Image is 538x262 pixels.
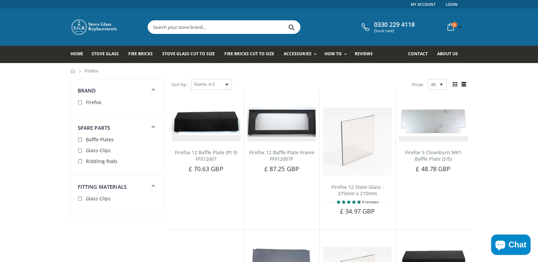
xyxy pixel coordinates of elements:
span: Stove Glass [92,51,119,57]
a: Home [71,69,76,73]
a: Reviews [355,46,378,63]
a: Stove Glass Cut To Size [162,46,220,63]
span: Glass Clips [86,147,111,154]
inbox-online-store-chat: Shopify online store chat [489,235,533,257]
span: Fire Bricks [128,51,153,57]
span: About us [437,51,458,57]
button: Search [284,21,299,34]
a: How To [324,46,350,63]
span: Baffle Plates [86,136,114,143]
img: Firefox 5 Cleanburn MK1 Baffle Plate (S/S) [399,107,467,136]
a: 0330 229 4118 (local rate) [360,21,415,33]
a: Firefox 5 Cleanburn MK1 Baffle Plate (S/S) [405,149,462,162]
a: Firefox 12 Baffle Plate (Pt 9) FFX12007 [175,149,237,162]
span: Firefox [85,68,98,74]
a: Firefox 12 Stove Glass - 275mm x 210mm [331,184,384,197]
span: 0330 229 4118 [374,21,415,28]
img: Firefox 12 Baffle Plate (Pt 9) FFX12007 [172,107,240,135]
a: Firefox 12 Baffle Plate Frame FFX12007F [249,149,314,162]
a: About us [437,46,463,63]
span: Show: [411,79,424,90]
a: Fire Bricks Cut To Size [224,46,279,63]
img: Stove Glass Replacement [71,19,118,36]
span: £ 70.63 GBP [189,165,223,173]
a: Home [71,46,88,63]
span: Stove Glass Cut To Size [162,51,215,57]
span: Grid view [451,81,459,88]
span: Accessories [284,51,311,57]
span: Fire Bricks Cut To Size [224,51,274,57]
span: £ 34.97 GBP [340,207,375,215]
img: Firefox 12 Baffle Plate Frame FFX12007F [247,107,316,137]
span: Glass Clips [86,195,111,202]
span: List view [460,81,468,88]
span: Home [71,51,83,57]
span: (local rate) [374,28,415,33]
span: Sort by: [171,79,187,90]
span: How To [324,51,342,57]
span: £ 87.25 GBP [264,165,299,173]
a: Fire Bricks [128,46,158,63]
a: Stove Glass [92,46,124,63]
span: Riddling Rods [86,158,117,164]
span: 0 [452,22,457,27]
span: 5.00 stars [337,199,362,204]
span: Fitting Materials [78,183,127,190]
a: Contact [408,46,433,63]
span: Reviews [355,51,373,57]
span: 4 reviews [362,199,378,204]
input: Search your stove brand... [148,21,376,34]
span: Contact [408,51,428,57]
span: £ 48.78 GBP [416,165,450,173]
span: Brand [78,87,96,94]
a: Accessories [284,46,320,63]
span: Firefox [86,99,101,105]
a: 0 [445,20,463,34]
span: Spare Parts [78,124,110,131]
img: Firefox 12 Stove Glass [323,107,392,176]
